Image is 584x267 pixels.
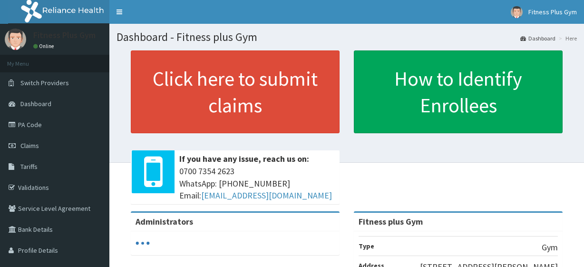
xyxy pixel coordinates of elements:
[5,29,26,50] img: User Image
[359,242,374,250] b: Type
[117,31,577,43] h1: Dashboard - Fitness plus Gym
[136,216,193,227] b: Administrators
[33,43,56,49] a: Online
[20,141,39,150] span: Claims
[520,34,555,42] a: Dashboard
[33,31,96,40] p: Fitness Plus Gym
[20,162,38,171] span: Tariffs
[201,190,332,201] a: [EMAIL_ADDRESS][DOMAIN_NAME]
[131,50,340,133] a: Click here to submit claims
[556,34,577,42] li: Here
[542,241,558,254] p: Gym
[359,216,423,227] strong: Fitness plus Gym
[179,165,335,202] span: 0700 7354 2623 WhatsApp: [PHONE_NUMBER] Email:
[179,153,309,164] b: If you have any issue, reach us on:
[511,6,523,18] img: User Image
[20,79,69,87] span: Switch Providers
[354,50,563,133] a: How to Identify Enrollees
[528,8,577,16] span: Fitness Plus Gym
[136,236,150,250] svg: audio-loading
[20,99,51,108] span: Dashboard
